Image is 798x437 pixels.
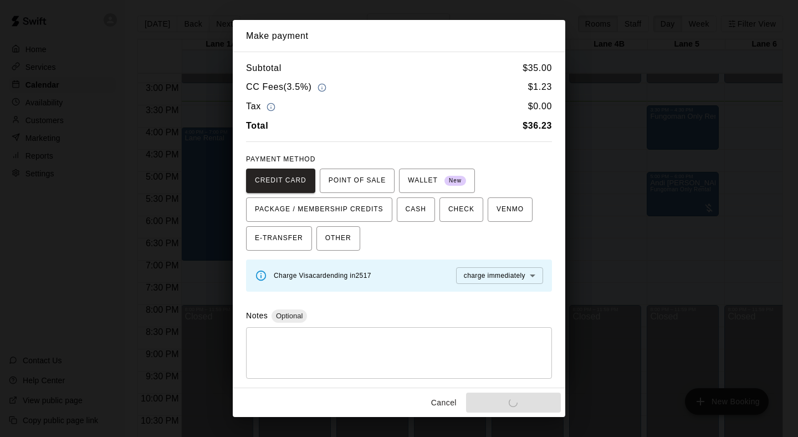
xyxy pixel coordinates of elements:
[246,169,315,193] button: CREDIT CARD
[397,197,435,222] button: CASH
[316,226,360,251] button: OTHER
[528,99,552,114] h6: $ 0.00
[246,226,312,251] button: E-TRANSFER
[444,174,466,189] span: New
[233,20,565,52] h2: Make payment
[320,169,395,193] button: POINT OF SALE
[523,61,552,75] h6: $ 35.00
[272,312,307,320] span: Optional
[497,201,524,218] span: VENMO
[406,201,426,218] span: CASH
[246,155,315,163] span: PAYMENT METHOD
[246,99,278,114] h6: Tax
[246,61,282,75] h6: Subtotal
[523,121,552,130] b: $ 36.23
[426,393,462,413] button: Cancel
[274,272,371,280] span: Charge Visa card ending in 2517
[246,80,329,95] h6: CC Fees ( 3.5% )
[399,169,475,193] button: WALLET New
[325,230,351,247] span: OTHER
[329,172,386,190] span: POINT OF SALE
[408,172,466,190] span: WALLET
[439,197,483,222] button: CHECK
[488,197,533,222] button: VENMO
[255,230,303,247] span: E-TRANSFER
[464,272,525,280] span: charge immediately
[246,311,268,320] label: Notes
[528,80,552,95] h6: $ 1.23
[246,121,268,130] b: Total
[246,197,392,222] button: PACKAGE / MEMBERSHIP CREDITS
[255,201,383,218] span: PACKAGE / MEMBERSHIP CREDITS
[255,172,306,190] span: CREDIT CARD
[448,201,474,218] span: CHECK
